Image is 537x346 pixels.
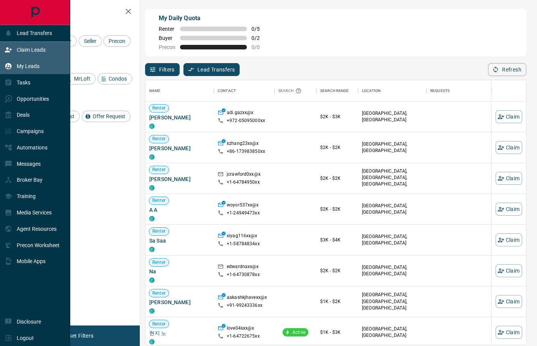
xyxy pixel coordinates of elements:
p: +86- 173983850xx [227,148,265,155]
p: +1- 58784834xx [227,241,260,247]
button: Claim [496,233,522,246]
p: edwardnaxx@x [227,263,259,271]
span: 0 / 5 [251,26,268,32]
div: condos.ca [149,216,155,221]
span: Precon [106,38,128,44]
p: adi.gazxx@x [227,110,253,117]
span: Renter [149,105,169,111]
button: Claim [496,264,522,277]
button: Claim [496,295,522,308]
p: $2K - $2K [320,206,354,213]
h2: Filters [24,8,132,17]
button: Reset Filters [58,329,98,342]
span: Renter [149,167,169,173]
p: +1- 64730878xx [227,271,260,278]
p: woyor537xx@x [227,202,259,210]
div: Requests [426,80,495,102]
div: Search Range [320,80,349,102]
p: [GEOGRAPHIC_DATA], [GEOGRAPHIC_DATA] [362,326,423,339]
div: condos.ca [149,154,155,160]
span: Renter [149,259,169,266]
div: Offer Request [82,111,131,122]
button: Claim [496,326,522,339]
p: [GEOGRAPHIC_DATA], [GEOGRAPHIC_DATA], [GEOGRAPHIC_DATA], [GEOGRAPHIC_DATA] [362,168,423,194]
p: +91- 99243336xx [227,302,262,309]
p: $1K - $2K [320,298,354,305]
button: Claim [496,110,522,123]
span: Offer Request [90,113,128,119]
span: Precon [159,44,175,50]
span: 0 / 2 [251,35,268,41]
button: Claim [496,141,522,154]
p: +1- 24949473xx [227,210,260,216]
div: condos.ca [149,339,155,344]
div: condos.ca [149,124,155,129]
div: Condos [98,73,132,84]
div: condos.ca [149,308,155,314]
div: Location [358,80,426,102]
span: MrLoft [71,76,93,82]
div: Name [145,80,214,102]
p: $2K - $2K [320,175,354,182]
p: $3K - $4K [320,236,354,243]
div: condos.ca [149,278,155,283]
span: [PERSON_NAME] [149,114,210,121]
p: $1K - $3K [320,329,354,336]
span: Renter [149,321,169,327]
p: jcrawford0xx@x [227,171,261,179]
div: Requests [430,80,450,102]
p: [GEOGRAPHIC_DATA], [GEOGRAPHIC_DATA] [362,233,423,246]
button: Refresh [488,63,526,76]
button: Lead Transfers [183,63,240,76]
p: [GEOGRAPHIC_DATA], [GEOGRAPHIC_DATA] [362,203,423,216]
span: Sa Saa [149,237,210,244]
div: Location [362,80,381,102]
p: +1- 64722675xx [227,333,260,340]
span: Active [289,329,308,336]
button: Claim [496,203,522,216]
p: My Daily Quota [159,14,268,23]
div: Contact [218,80,236,102]
p: xiyag116xx@x [227,233,257,241]
span: 현지 노 [149,329,210,337]
p: $2K - $3K [320,113,354,120]
span: Renter [159,26,175,32]
span: Renter [149,290,169,297]
p: $2K - $2K [320,144,354,151]
p: [GEOGRAPHIC_DATA], [GEOGRAPHIC_DATA] [362,110,423,123]
span: Na [149,268,210,275]
div: MrLoft [63,73,96,84]
div: Search [278,80,303,102]
p: $2K - $2K [320,267,354,274]
div: Precon [103,35,131,47]
span: Buyer [159,35,175,41]
p: [GEOGRAPHIC_DATA], [GEOGRAPHIC_DATA] [362,141,423,154]
p: aakashkjhavexx@x [227,294,267,302]
button: Claim [496,172,522,185]
p: [GEOGRAPHIC_DATA], [GEOGRAPHIC_DATA], [GEOGRAPHIC_DATA] [362,292,423,311]
span: 0 / 0 [251,44,268,50]
span: [PERSON_NAME] [149,175,210,183]
span: Condos [106,76,130,82]
div: Name [149,80,161,102]
span: Renter [149,197,169,204]
div: Seller [79,35,102,47]
p: [GEOGRAPHIC_DATA], [GEOGRAPHIC_DATA] [362,264,423,277]
span: Renter [149,136,169,142]
div: condos.ca [149,247,155,252]
p: xzhang23xx@x [227,140,259,148]
span: [PERSON_NAME] [149,144,210,152]
button: Filters [145,63,180,76]
span: [PERSON_NAME] [149,298,210,306]
p: +972- 05095000xx [227,117,265,124]
div: Search Range [316,80,358,102]
span: Renter [149,228,169,235]
p: love04sxx@x [227,325,254,333]
span: Seller [81,38,99,44]
p: +1- 64784950xx [227,179,260,186]
div: condos.ca [149,185,155,190]
div: Contact [214,80,275,102]
span: A A [149,206,210,214]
